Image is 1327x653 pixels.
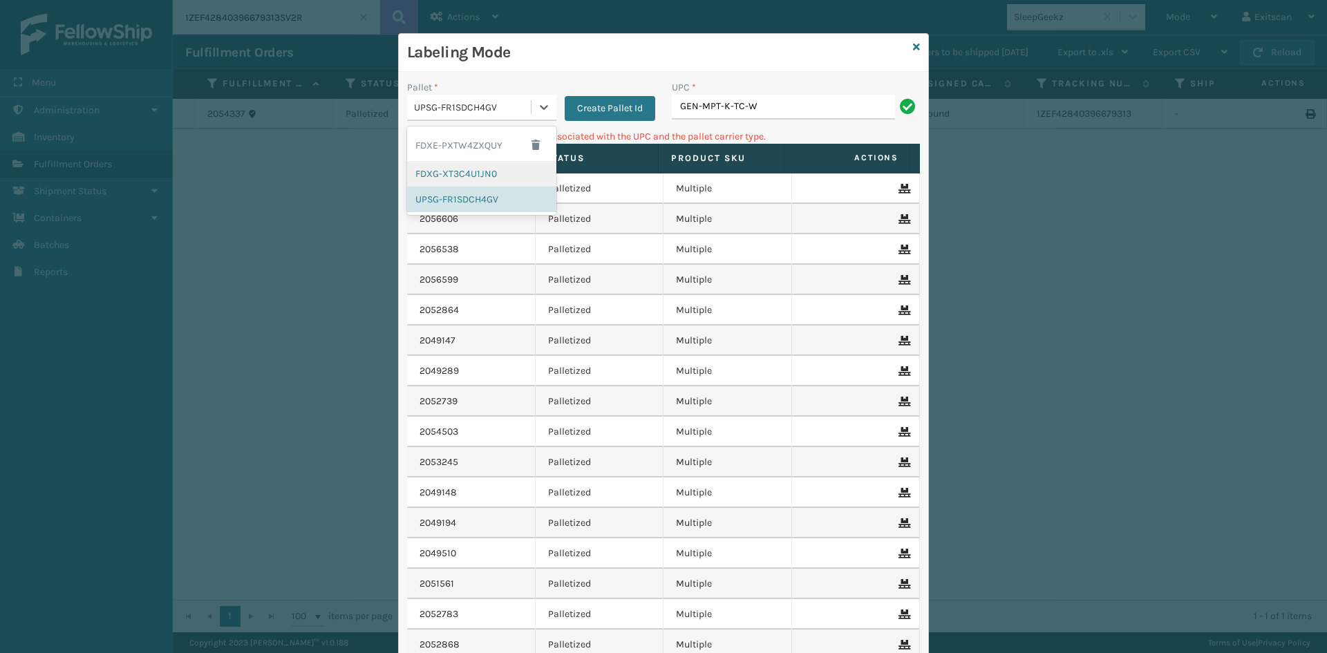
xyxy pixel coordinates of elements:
[420,516,456,530] a: 2049194
[536,325,664,356] td: Palletized
[663,204,792,234] td: Multiple
[420,425,458,439] a: 2054503
[536,599,664,630] td: Palletized
[545,152,646,164] label: Status
[407,129,556,161] div: FDXE-PXTW4ZXQUY
[420,638,460,652] a: 2052868
[536,295,664,325] td: Palletized
[407,42,907,63] h3: Labeling Mode
[407,80,438,95] label: Pallet
[420,273,458,287] a: 2056599
[565,96,655,121] button: Create Pallet Id
[898,397,907,406] i: Remove From Pallet
[420,364,459,378] a: 2049289
[414,100,532,115] div: UPSG-FR1SDCH4GV
[898,366,907,376] i: Remove From Pallet
[420,607,458,621] a: 2052783
[420,547,456,560] a: 2049510
[536,477,664,508] td: Palletized
[789,146,907,169] span: Actions
[671,152,771,164] label: Product SKU
[898,609,907,619] i: Remove From Pallet
[898,184,907,193] i: Remove From Pallet
[663,356,792,386] td: Multiple
[420,303,459,317] a: 2052864
[420,395,458,408] a: 2052739
[536,234,664,265] td: Palletized
[407,129,920,144] p: Can't find any fulfillment orders associated with the UPC and the pallet carrier type.
[898,245,907,254] i: Remove From Pallet
[898,427,907,437] i: Remove From Pallet
[663,417,792,447] td: Multiple
[536,538,664,569] td: Palletized
[898,336,907,346] i: Remove From Pallet
[536,356,664,386] td: Palletized
[663,477,792,508] td: Multiple
[407,161,556,187] div: FDXG-XT3C4U1JN0
[536,265,664,295] td: Palletized
[663,538,792,569] td: Multiple
[898,549,907,558] i: Remove From Pallet
[663,325,792,356] td: Multiple
[420,577,454,591] a: 2051561
[420,334,455,348] a: 2049147
[663,447,792,477] td: Multiple
[663,173,792,204] td: Multiple
[536,417,664,447] td: Palletized
[663,569,792,599] td: Multiple
[536,386,664,417] td: Palletized
[420,455,458,469] a: 2053245
[663,386,792,417] td: Multiple
[420,212,458,226] a: 2056606
[898,640,907,650] i: Remove From Pallet
[663,265,792,295] td: Multiple
[663,599,792,630] td: Multiple
[898,214,907,224] i: Remove From Pallet
[536,204,664,234] td: Palletized
[898,305,907,315] i: Remove From Pallet
[898,488,907,498] i: Remove From Pallet
[672,80,696,95] label: UPC
[898,275,907,285] i: Remove From Pallet
[407,187,556,212] div: UPSG-FR1SDCH4GV
[663,234,792,265] td: Multiple
[898,457,907,467] i: Remove From Pallet
[898,579,907,589] i: Remove From Pallet
[898,518,907,528] i: Remove From Pallet
[536,569,664,599] td: Palletized
[420,486,457,500] a: 2049148
[536,508,664,538] td: Palletized
[663,295,792,325] td: Multiple
[663,508,792,538] td: Multiple
[536,173,664,204] td: Palletized
[420,243,459,256] a: 2056538
[536,447,664,477] td: Palletized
